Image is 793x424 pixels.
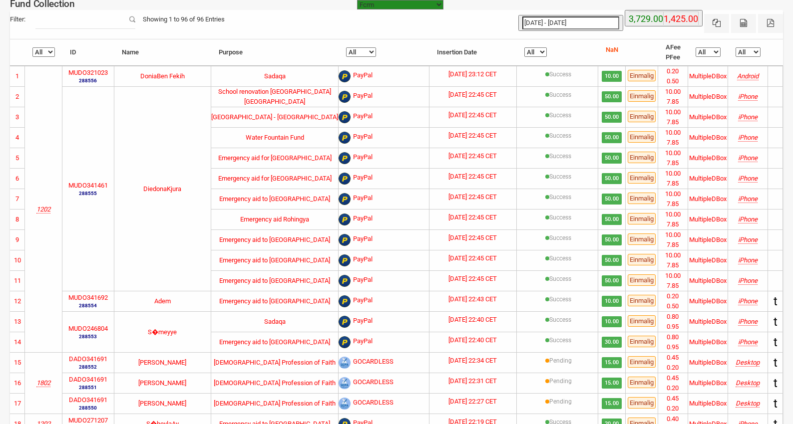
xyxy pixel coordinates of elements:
[353,336,373,348] span: PayPal
[664,12,698,26] label: 1,425.00
[738,256,758,264] i: Mozilla/5.0 (iPhone; CPU iPhone OS 17_4_1 like Mac OS X) AppleWebKit/605.1.15 (KHTML, like Gecko)...
[135,10,232,29] div: Showing 1 to 96 of 96 Entries
[549,131,571,140] label: Success
[602,194,622,205] span: 50.00
[211,209,339,229] td: Emergency aid Rohingya
[774,335,778,349] span: t
[114,86,211,291] td: DiedonaKjura
[628,336,656,347] span: Einmalig
[10,107,25,127] td: 3
[738,134,758,141] i: Mozilla/5.0 (iPhone; CPU iPhone OS 17_4_1 like Mac OS X) AppleWebKit/605.1.15 (KHTML, like Gecko)...
[628,377,656,388] span: Einmalig
[68,77,108,84] small: 288556
[602,255,622,266] span: 50.00
[689,112,727,122] div: MultipleDBox
[69,384,107,391] small: 288551
[211,189,339,209] td: Emergency aid to [GEOGRAPHIC_DATA]
[658,117,688,127] li: 7.85
[114,373,211,393] td: [PERSON_NAME]
[628,315,656,327] span: Einmalig
[211,229,339,250] td: Emergency aid to [GEOGRAPHIC_DATA]
[658,66,688,76] li: 0.20
[353,91,373,103] span: PayPal
[10,291,25,311] td: 12
[549,356,572,365] label: Pending
[689,214,727,224] div: MultipleDBox
[10,66,25,86] td: 1
[689,153,727,163] div: MultipleDBox
[211,393,339,414] td: [DEMOGRAPHIC_DATA] Profession of Faith
[549,111,571,120] label: Success
[353,377,394,389] span: GOCARDLESS
[774,397,778,411] span: t
[211,250,339,270] td: Emergency aid to [GEOGRAPHIC_DATA]
[738,93,758,100] i: Mozilla/5.0 (iPhone; CPU iPhone OS 17_4_1 like Mac OS X) AppleWebKit/605.1.15 (KHTML, like Gecko)...
[69,404,107,412] small: 288550
[448,90,497,100] label: [DATE] 22:45 CET
[689,276,727,286] div: MultipleDBox
[549,254,571,263] label: Success
[10,311,25,332] td: 13
[689,296,727,306] div: MultipleDBox
[549,213,571,222] label: Success
[10,373,25,393] td: 16
[211,39,339,66] th: Purpose
[353,132,373,144] span: PayPal
[625,10,703,26] button: 3,729.001,425.00
[602,71,622,82] span: 10.00
[353,173,373,185] span: PayPal
[549,172,571,181] label: Success
[549,70,571,79] label: Success
[353,275,373,287] span: PayPal
[658,148,688,158] li: 10.00
[353,234,373,246] span: PayPal
[211,352,339,373] td: [DEMOGRAPHIC_DATA] Profession of Faith
[10,352,25,373] td: 15
[211,127,339,148] td: Water Fountain Fund
[737,72,759,80] i: Mozilla/5.0 (Linux; Android 10; K) AppleWebKit/537.36 (KHTML, like Gecko) SamsungBrowser/28.0 Chr...
[658,158,688,168] li: 7.85
[658,342,688,352] li: 0.95
[658,189,688,199] li: 10.00
[602,153,622,164] span: 50.00
[689,358,727,368] div: MultipleDBox
[628,295,656,306] span: Einmalig
[10,148,25,168] td: 5
[738,338,758,346] i: Mozilla/5.0 (iPhone; CPU iPhone OS 18_6_2 like Mac OS X) AppleWebKit/605.1.15 (KHTML, like Gecko)...
[353,111,373,123] span: PayPal
[114,352,211,373] td: [PERSON_NAME]
[736,359,760,366] i: Mozilla/5.0 (Windows NT 10.0; Win64; x64) AppleWebKit/537.36 (KHTML, like Gecko) Chrome/140.0.0.0...
[628,90,656,102] span: Einmalig
[628,193,656,204] span: Einmalig
[353,398,394,410] span: GOCARDLESS
[211,332,339,352] td: Emergency aid to [GEOGRAPHIC_DATA]
[353,295,373,307] span: PayPal
[738,318,758,325] i: Mozilla/5.0 (iPhone; CPU iPhone OS 18_6_2 like Mac OS X) AppleWebKit/605.1.15 (KHTML, like Gecko)...
[68,324,108,334] label: MUDO246804
[448,151,497,161] label: [DATE] 22:45 CET
[689,92,727,102] div: MultipleDBox
[658,322,688,332] li: 0.95
[666,42,681,52] li: AFee
[211,291,339,311] td: Emergency aid to [GEOGRAPHIC_DATA]
[689,317,727,327] div: MultipleDBox
[658,383,688,393] li: 0.20
[448,356,497,366] label: [DATE] 22:34 CET
[448,69,497,79] label: [DATE] 23:12 CET
[602,378,622,389] span: 15.00
[658,332,688,342] li: 0.80
[658,404,688,414] li: 0.20
[658,128,688,138] li: 10.00
[658,312,688,322] li: 0.80
[353,213,373,225] span: PayPal
[689,255,727,265] div: MultipleDBox
[774,315,778,329] span: t
[602,234,622,245] span: 50.00
[353,70,373,82] span: PayPal
[758,14,783,33] button: Pdf
[689,399,727,409] div: MultipleDBox
[549,397,572,406] label: Pending
[689,235,727,245] div: MultipleDBox
[738,297,758,305] i: Mozilla/5.0 (iPhone; CPU iPhone OS 18_7 like Mac OS X) AppleWebKit/605.1.15 (KHTML, like Gecko) V...
[114,39,211,66] th: Name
